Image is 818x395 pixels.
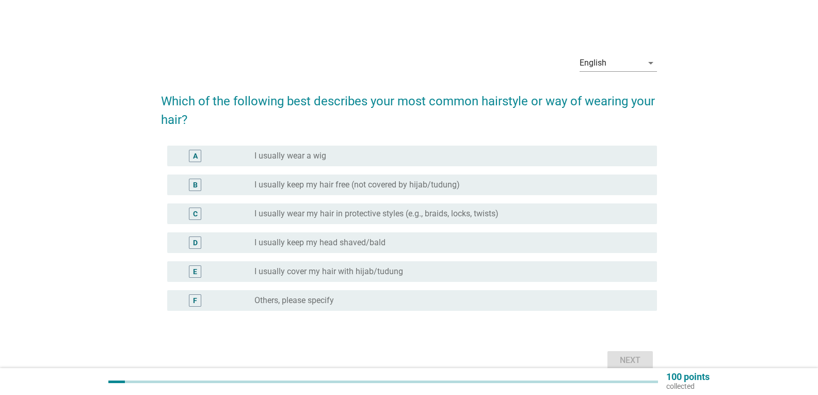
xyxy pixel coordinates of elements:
[193,151,198,162] div: A
[193,209,198,219] div: C
[254,295,334,306] label: Others, please specify
[666,372,710,382] p: 100 points
[254,238,386,248] label: I usually keep my head shaved/bald
[254,266,403,277] label: I usually cover my hair with hijab/tudung
[193,180,198,191] div: B
[254,151,326,161] label: I usually wear a wig
[254,209,499,219] label: I usually wear my hair in protective styles (e.g., braids, locks, twists)
[193,266,197,277] div: E
[193,295,197,306] div: F
[580,58,606,68] div: English
[645,57,657,69] i: arrow_drop_down
[666,382,710,391] p: collected
[161,82,657,129] h2: Which of the following best describes your most common hairstyle or way of wearing your hair?
[254,180,460,190] label: I usually keep my hair free (not covered by hijab/tudung)
[193,238,198,248] div: D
